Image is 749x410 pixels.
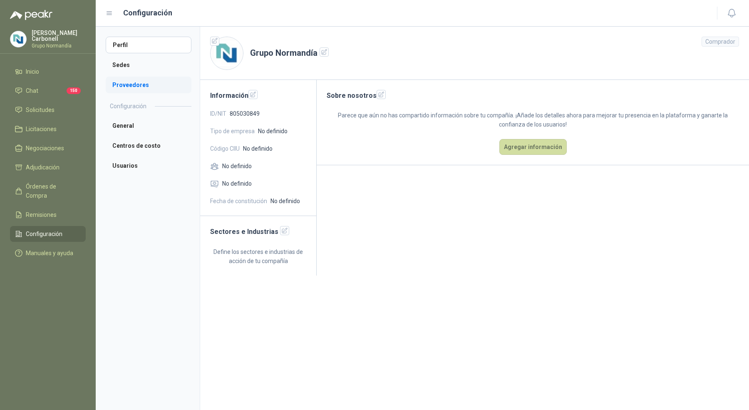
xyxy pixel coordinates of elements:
[211,37,243,70] img: Company Logo
[327,90,739,101] h2: Sobre nosotros
[258,127,288,136] span: No definido
[702,37,739,47] div: Comprador
[26,105,55,114] span: Solicitudes
[110,102,146,111] h2: Configuración
[106,57,191,73] a: Sedes
[10,64,86,80] a: Inicio
[222,179,252,188] span: No definido
[106,157,191,174] a: Usuarios
[499,139,567,155] button: Agregar información
[10,102,86,118] a: Solicitudes
[106,117,191,134] a: General
[10,226,86,242] a: Configuración
[10,245,86,261] a: Manuales y ayuda
[10,83,86,99] a: Chat150
[270,196,300,206] span: No definido
[243,144,273,153] span: No definido
[210,196,267,206] span: Fecha de constitución
[26,67,39,76] span: Inicio
[26,210,57,219] span: Remisiones
[222,162,252,171] span: No definido
[10,121,86,137] a: Licitaciones
[106,37,191,53] a: Perfil
[10,179,86,204] a: Órdenes de Compra
[26,229,62,239] span: Configuración
[10,159,86,175] a: Adjudicación
[26,248,73,258] span: Manuales y ayuda
[10,10,52,20] img: Logo peakr
[32,30,86,42] p: [PERSON_NAME] Carbonell
[10,207,86,223] a: Remisiones
[210,127,255,136] span: Tipo de empresa
[10,140,86,156] a: Negociaciones
[210,226,306,237] h2: Sectores e Industrias
[106,77,191,93] a: Proveedores
[32,43,86,48] p: Grupo Normandía
[250,47,329,60] h1: Grupo Normandía
[26,144,64,153] span: Negociaciones
[26,86,38,95] span: Chat
[67,87,81,94] span: 150
[26,124,57,134] span: Licitaciones
[210,109,226,118] span: ID/NIT
[106,137,191,154] a: Centros de costo
[210,247,306,266] p: Define los sectores e industrias de acción de tu compañía
[327,111,739,129] p: Parece que aún no has compartido información sobre tu compañía. ¡Añade los detalles ahora para me...
[210,90,306,101] h2: Información
[10,31,26,47] img: Company Logo
[123,7,172,19] h1: Configuración
[26,182,78,200] span: Órdenes de Compra
[230,109,260,118] span: 805030849
[26,163,60,172] span: Adjudicación
[210,144,240,153] span: Código CIIU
